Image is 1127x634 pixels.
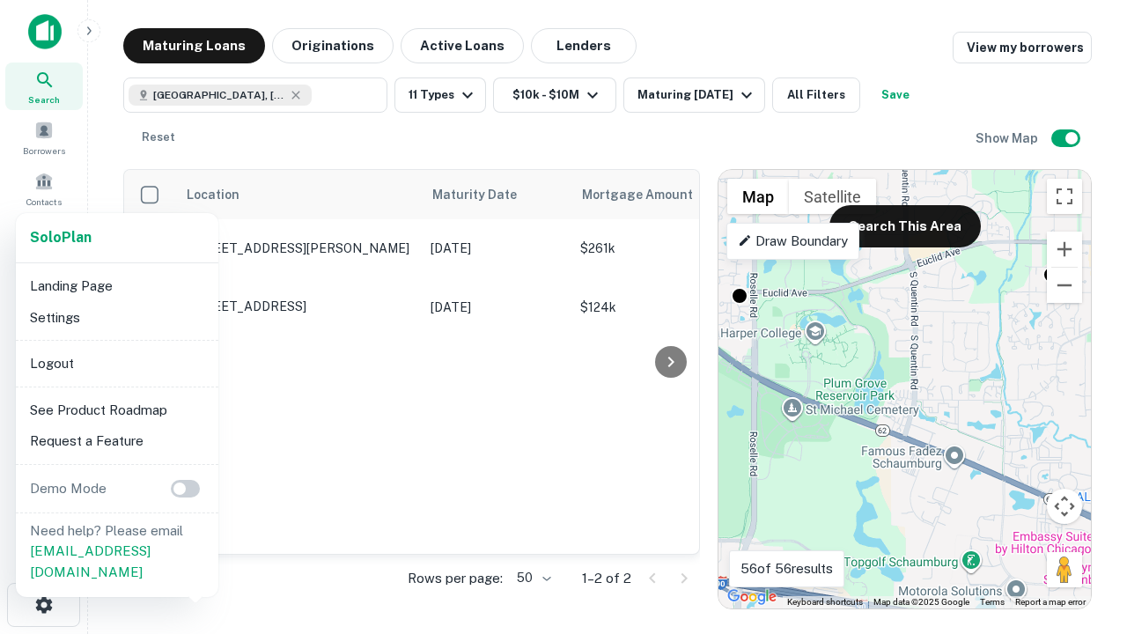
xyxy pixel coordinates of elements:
[23,478,114,499] p: Demo Mode
[30,520,204,583] p: Need help? Please email
[30,543,151,579] a: [EMAIL_ADDRESS][DOMAIN_NAME]
[1039,493,1127,578] iframe: Chat Widget
[30,229,92,246] strong: Solo Plan
[23,302,211,334] li: Settings
[23,348,211,380] li: Logout
[23,270,211,302] li: Landing Page
[23,425,211,457] li: Request a Feature
[30,227,92,248] a: SoloPlan
[23,394,211,426] li: See Product Roadmap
